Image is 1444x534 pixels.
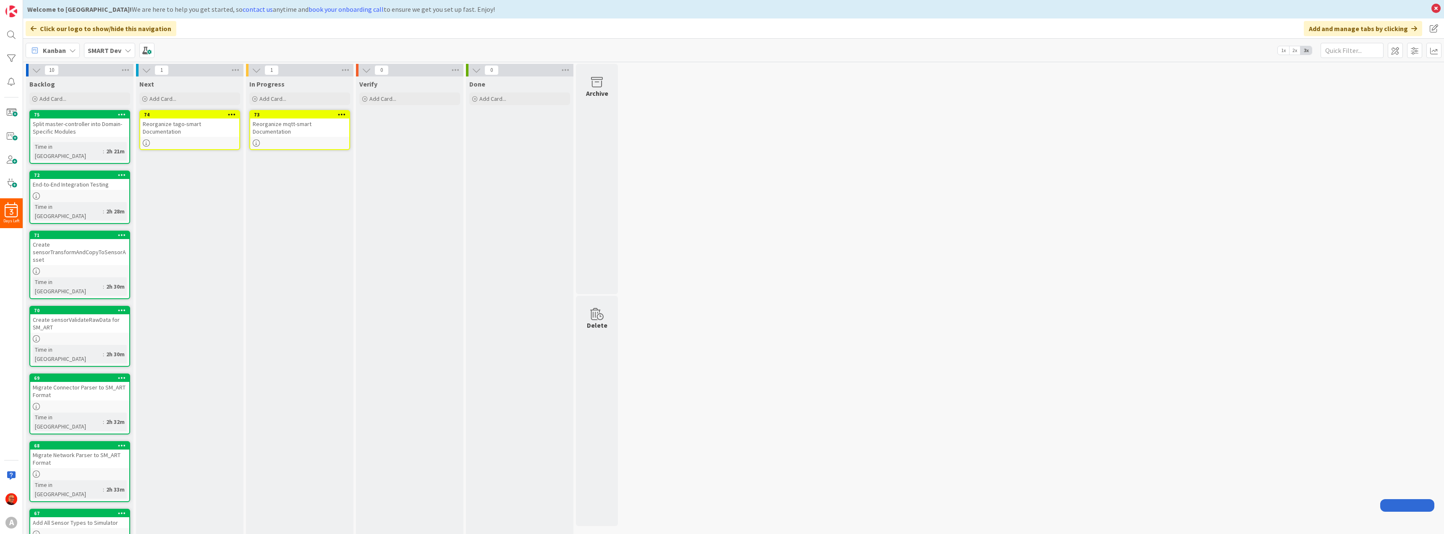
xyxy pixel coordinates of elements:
div: Archive [586,88,608,98]
a: 70Create sensorValidateRawData for SM_ARTTime in [GEOGRAPHIC_DATA]:2h 30m [29,306,130,367]
div: 72 [34,172,129,178]
div: 69 [30,374,129,382]
a: 71Create sensorTransformAndCopyToSensorAssetTime in [GEOGRAPHIC_DATA]:2h 30m [29,231,130,299]
span: 0 [484,65,499,75]
span: 3x [1300,46,1312,55]
span: 1 [264,65,279,75]
span: : [103,417,104,426]
a: 72End-to-End Integration TestingTime in [GEOGRAPHIC_DATA]:2h 28m [29,171,130,224]
div: 70 [30,307,129,314]
div: 2h 30m [104,282,127,291]
span: Kanban [43,45,66,55]
div: 72 [30,171,129,179]
div: 73 [254,112,349,118]
div: 67 [30,510,129,517]
span: In Progress [249,80,285,88]
div: Time in [GEOGRAPHIC_DATA] [33,202,103,221]
a: 75Split master-controller into Domain-Specific ModulesTime in [GEOGRAPHIC_DATA]:2h 21m [29,110,130,164]
div: Create sensorValidateRawData for SM_ART [30,314,129,333]
div: A [5,517,17,529]
span: Done [469,80,485,88]
b: SMART Dev [88,46,121,55]
span: Verify [359,80,377,88]
img: Visit kanbanzone.com [5,5,17,17]
div: 2h 28m [104,207,127,216]
div: Click our logo to show/hide this navigation [26,21,176,36]
div: 70Create sensorValidateRawData for SM_ART [30,307,129,333]
div: 71 [30,231,129,239]
span: : [103,350,104,359]
div: Time in [GEOGRAPHIC_DATA] [33,142,103,160]
b: Welcome to [GEOGRAPHIC_DATA]! [27,5,132,13]
div: Time in [GEOGRAPHIC_DATA] [33,413,103,431]
div: 69Migrate Connector Parser to SM_ART Format [30,374,129,400]
span: Add Card... [479,95,506,103]
div: Migrate Network Parser to SM_ART Format [30,450,129,468]
div: End-to-End Integration Testing [30,179,129,190]
div: Reorganize mqtt-smart Documentation [250,118,349,137]
div: 2h 21m [104,147,127,156]
div: 67Add All Sensor Types to Simulator [30,510,129,528]
div: 67 [34,510,129,516]
span: Add Card... [259,95,286,103]
span: : [103,147,104,156]
span: : [103,207,104,216]
div: Add and manage tabs by clicking [1304,21,1422,36]
div: We are here to help you get started, so anytime and to ensure we get you set up fast. Enjoy! [27,4,1427,14]
a: 69Migrate Connector Parser to SM_ART FormatTime in [GEOGRAPHIC_DATA]:2h 32m [29,374,130,434]
div: Split master-controller into Domain-Specific Modules [30,118,129,137]
div: 2h 32m [104,417,127,426]
div: Reorganize tago-smart Documentation [140,118,239,137]
a: contact us [243,5,273,13]
div: 75 [34,112,129,118]
div: Migrate Connector Parser to SM_ART Format [30,382,129,400]
div: 69 [34,375,129,381]
span: Add Card... [149,95,176,103]
div: 74 [140,111,239,118]
div: Create sensorTransformAndCopyToSensorAsset [30,239,129,265]
div: Time in [GEOGRAPHIC_DATA] [33,277,103,296]
a: 68Migrate Network Parser to SM_ART FormatTime in [GEOGRAPHIC_DATA]:2h 33m [29,441,130,502]
span: 0 [374,65,389,75]
img: CP [5,493,17,505]
div: 74Reorganize tago-smart Documentation [140,111,239,137]
div: 73 [250,111,349,118]
div: 71 [34,232,129,238]
span: 2x [1289,46,1300,55]
span: 3 [10,209,13,215]
a: 73Reorganize mqtt-smart Documentation [249,110,350,150]
div: 68 [30,442,129,450]
div: 70 [34,308,129,313]
div: 74 [144,112,239,118]
div: Add All Sensor Types to Simulator [30,517,129,528]
a: 74Reorganize tago-smart Documentation [139,110,240,150]
span: 10 [44,65,59,75]
div: Time in [GEOGRAPHIC_DATA] [33,345,103,363]
span: Add Card... [369,95,396,103]
div: 71Create sensorTransformAndCopyToSensorAsset [30,231,129,265]
div: 68Migrate Network Parser to SM_ART Format [30,442,129,468]
a: book your onboarding call [309,5,384,13]
span: Backlog [29,80,55,88]
span: : [103,282,104,291]
div: Time in [GEOGRAPHIC_DATA] [33,480,103,499]
span: : [103,485,104,494]
div: 2h 33m [104,485,127,494]
span: 1 [154,65,169,75]
span: 1x [1278,46,1289,55]
div: 75 [30,111,129,118]
span: Next [139,80,154,88]
input: Quick Filter... [1321,43,1384,58]
div: 2h 30m [104,350,127,359]
span: Add Card... [39,95,66,103]
div: 75Split master-controller into Domain-Specific Modules [30,111,129,137]
div: 68 [34,443,129,449]
div: Delete [587,320,607,330]
div: 73Reorganize mqtt-smart Documentation [250,111,349,137]
div: 72End-to-End Integration Testing [30,171,129,190]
